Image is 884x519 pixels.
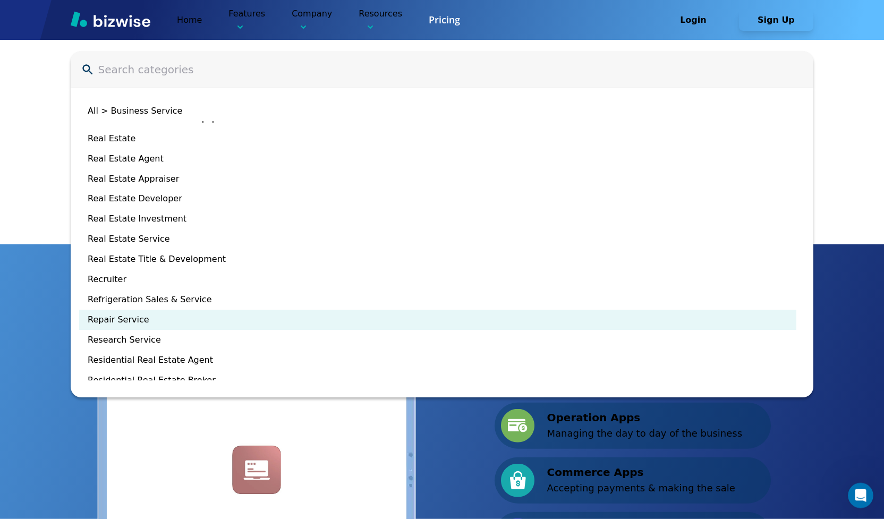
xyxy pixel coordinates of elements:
[547,426,742,441] p: Managing the day to day of the business
[88,334,796,346] p: Research Service
[88,153,796,165] p: Real Estate Agent
[88,105,796,117] p: > Business Service
[88,173,796,185] p: Real Estate Appraiser
[79,269,796,290] div: Recruiter
[848,483,873,508] iframe: Intercom live chat
[79,129,796,149] div: Real Estate
[79,350,796,370] div: Residential Real Estate Agent
[88,375,796,386] p: Residential Real Estate Broker
[88,213,796,225] p: Real Estate Investment
[79,169,796,189] div: Real Estate Appraiser
[79,249,796,269] div: Real Estate Title & Development
[71,11,150,27] img: Bizwise Logo
[79,189,796,209] div: Real Estate Developer
[429,13,460,27] a: Pricing
[79,229,796,249] div: Real Estate Service
[88,193,796,205] p: Real Estate Developer
[79,330,796,350] div: Research Service
[88,133,796,144] p: Real Estate
[547,410,742,426] p: Operation Apps
[88,253,796,265] p: Real Estate Title & Development
[79,209,796,229] div: Real Estate Investment
[79,149,796,169] div: Real Estate Agent
[88,233,796,245] p: Real Estate Service
[177,15,202,25] a: Home
[88,274,796,285] p: Recruiter
[79,310,796,330] div: Repair Service
[88,314,796,326] p: Repair Service
[359,7,402,32] p: Resources
[88,105,98,117] div: All
[88,294,796,305] p: Refrigeration Sales & Service
[739,10,813,31] button: Sign Up
[547,480,735,496] p: Accepting payments & making the sale
[98,62,803,78] input: Search categories
[495,403,771,449] div: Operation AppsManaging the day to day of the business
[88,354,796,366] p: Residential Real Estate Agent
[79,370,796,390] div: Residential Real Estate Broker
[547,464,735,480] p: Commerce Apps
[739,15,813,25] a: Sign Up
[495,457,771,504] div: Commerce AppsAccepting payments & making the sale
[656,10,730,31] button: Login
[79,290,796,310] div: Refrigeration Sales & Service
[292,7,332,32] p: Company
[228,7,265,32] p: Features
[656,15,739,25] a: Login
